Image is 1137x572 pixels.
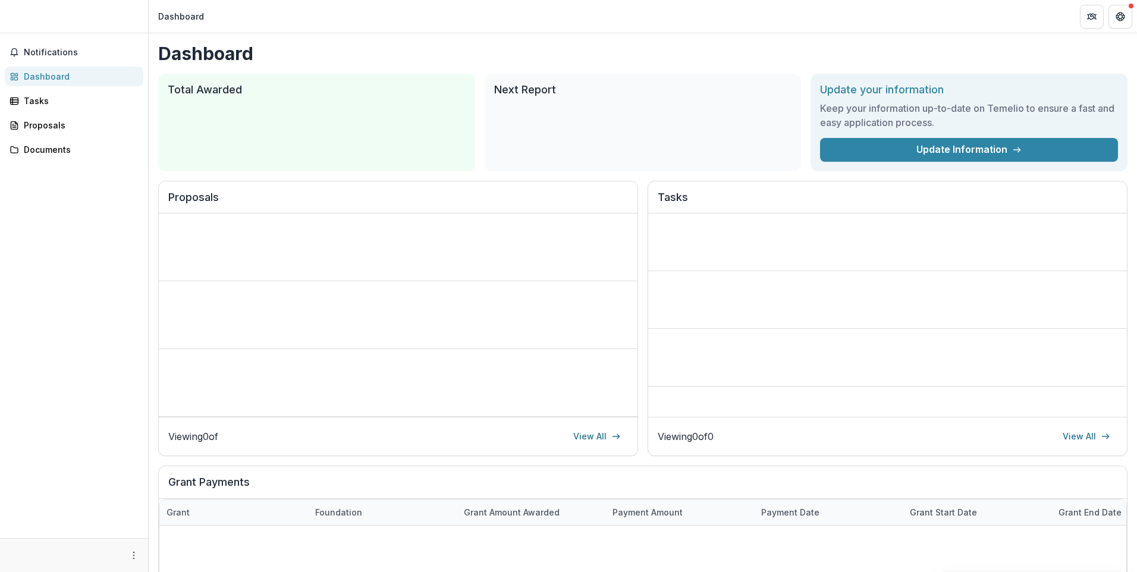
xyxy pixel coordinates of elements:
[168,476,1117,498] h2: Grant Payments
[566,427,628,446] a: View All
[158,10,204,23] div: Dashboard
[1080,5,1104,29] button: Partners
[24,119,134,131] div: Proposals
[658,429,714,444] p: Viewing 0 of 0
[24,143,134,156] div: Documents
[820,83,1118,96] h2: Update your information
[1056,427,1117,446] a: View All
[494,83,792,96] h2: Next Report
[168,83,466,96] h2: Total Awarded
[24,70,134,83] div: Dashboard
[168,191,628,213] h2: Proposals
[1108,5,1132,29] button: Get Help
[658,191,1117,213] h2: Tasks
[820,138,1118,162] a: Update Information
[168,429,218,444] p: Viewing 0 of
[24,95,134,107] div: Tasks
[820,101,1118,130] h3: Keep your information up-to-date on Temelio to ensure a fast and easy application process.
[5,43,143,62] button: Notifications
[5,140,143,159] a: Documents
[158,43,1127,64] h1: Dashboard
[24,48,139,58] span: Notifications
[5,67,143,86] a: Dashboard
[5,91,143,111] a: Tasks
[153,8,209,25] nav: breadcrumb
[127,548,141,562] button: More
[5,115,143,135] a: Proposals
